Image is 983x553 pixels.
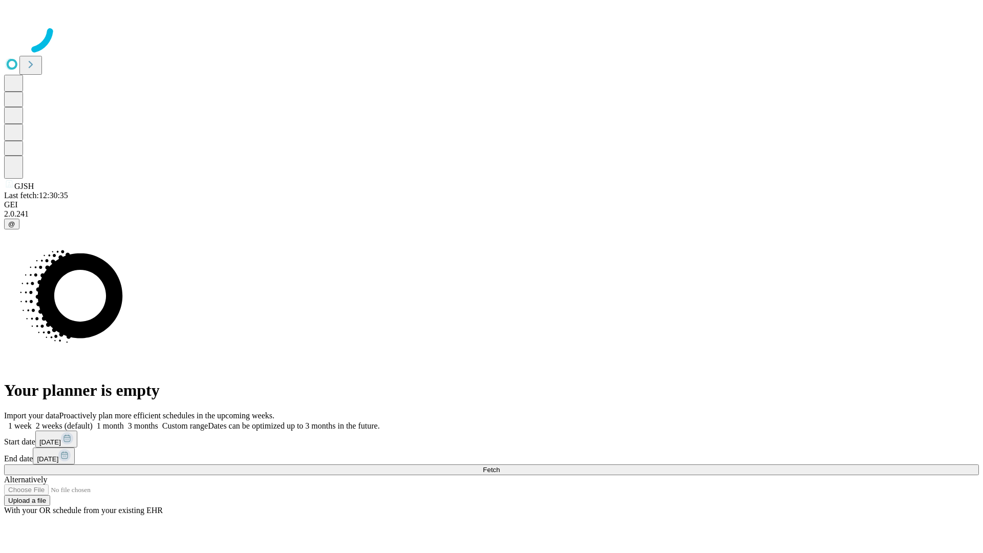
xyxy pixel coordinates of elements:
[59,411,274,420] span: Proactively plan more efficient schedules in the upcoming weeks.
[4,448,979,464] div: End date
[4,495,50,506] button: Upload a file
[4,464,979,475] button: Fetch
[4,475,47,484] span: Alternatively
[4,411,59,420] span: Import your data
[162,421,208,430] span: Custom range
[37,455,58,463] span: [DATE]
[8,421,32,430] span: 1 week
[128,421,158,430] span: 3 months
[4,381,979,400] h1: Your planner is empty
[35,431,77,448] button: [DATE]
[97,421,124,430] span: 1 month
[33,448,75,464] button: [DATE]
[14,182,34,190] span: GJSH
[208,421,379,430] span: Dates can be optimized up to 3 months in the future.
[4,431,979,448] div: Start date
[39,438,61,446] span: [DATE]
[483,466,500,474] span: Fetch
[4,209,979,219] div: 2.0.241
[4,200,979,209] div: GEI
[4,191,68,200] span: Last fetch: 12:30:35
[8,220,15,228] span: @
[36,421,93,430] span: 2 weeks (default)
[4,506,163,515] span: With your OR schedule from your existing EHR
[4,219,19,229] button: @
